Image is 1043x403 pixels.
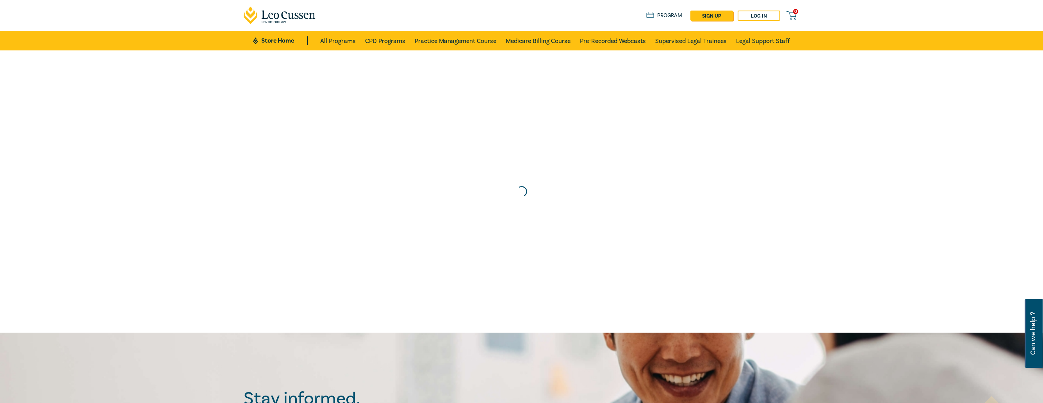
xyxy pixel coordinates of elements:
a: Log in [738,11,780,21]
a: CPD Programs [365,31,405,50]
a: Supervised Legal Trainees [655,31,727,50]
a: Program [646,11,683,20]
a: Medicare Billing Course [506,31,571,50]
span: Can we help ? [1029,304,1037,363]
a: sign up [690,11,733,21]
a: All Programs [320,31,356,50]
a: Legal Support Staff [736,31,790,50]
a: Practice Management Course [415,31,496,50]
a: Pre-Recorded Webcasts [580,31,646,50]
a: Store Home [253,36,307,45]
span: 0 [793,9,798,14]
